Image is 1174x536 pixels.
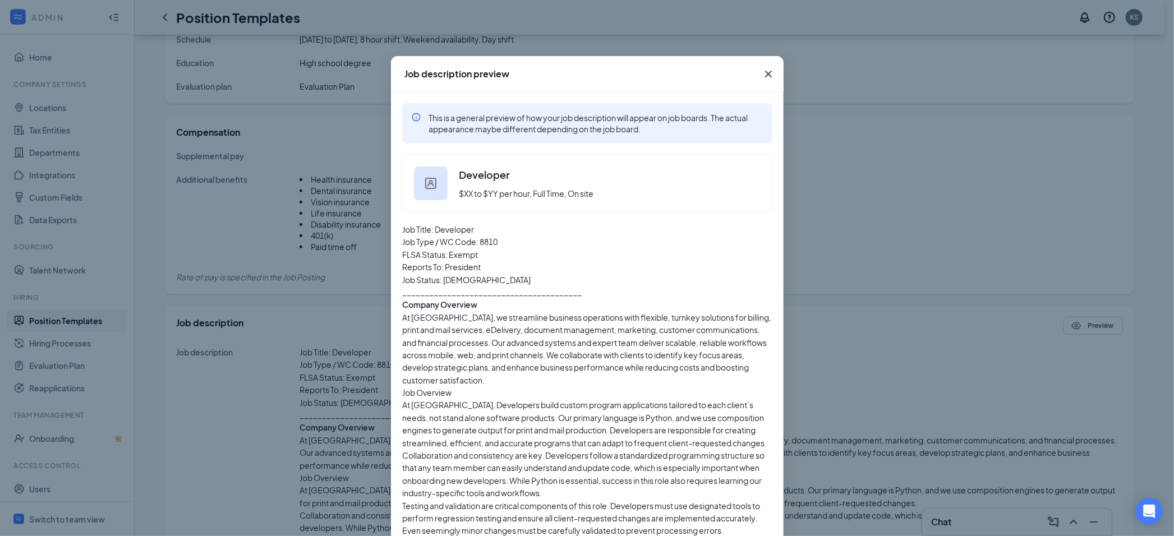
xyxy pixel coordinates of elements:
[402,286,772,298] p: ________________________________________
[1136,498,1163,525] div: Open Intercom Messenger
[459,167,593,183] span: Developer
[404,68,509,80] div: Job description preview
[411,112,421,122] svg: Info
[402,248,772,261] p: FLSA Status: Exempt
[753,56,784,92] button: Close
[429,112,763,135] span: This is a general preview of how your job description will appear on job boards. The actual appea...
[402,386,772,399] p: Job Overview
[402,399,772,449] p: At [GEOGRAPHIC_DATA], Developers build custom program applications tailored to each client’s need...
[762,67,775,81] svg: Cross
[402,261,772,273] p: Reports To: President
[459,187,593,200] span: $XX to $YY per hour, Full Time, On site
[402,311,772,386] p: At [GEOGRAPHIC_DATA], we streamline business operations with flexible, turnkey solutions for bill...
[402,274,772,286] p: Job Status: [DEMOGRAPHIC_DATA]
[414,167,448,200] img: avatar
[402,299,477,309] strong: Company Overview
[402,449,772,500] p: Collaboration and consistency are key. Developers follow a standardized programming structure so ...
[402,235,772,248] p: Job Type / WC Code: 8810
[402,223,772,235] p: Job Title: Developer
